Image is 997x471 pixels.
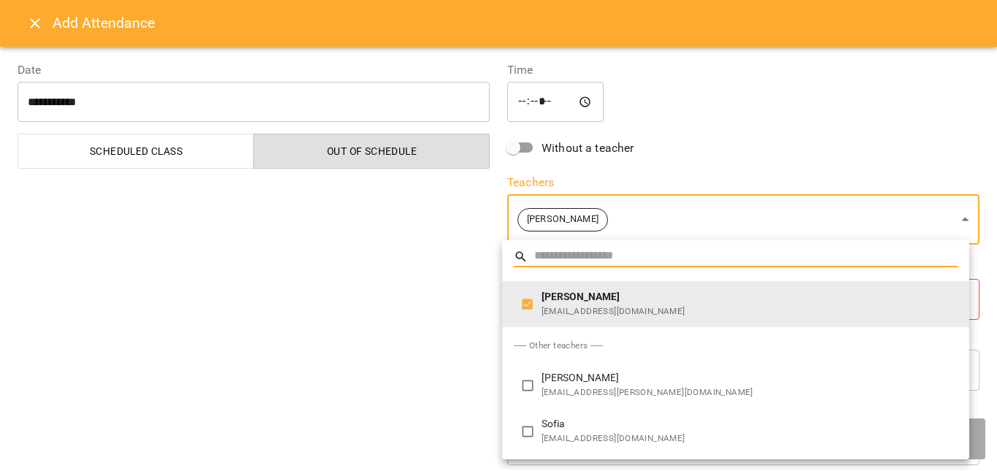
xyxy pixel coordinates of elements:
[514,340,603,351] span: ── Other teachers ──
[542,432,958,446] span: [EMAIL_ADDRESS][DOMAIN_NAME]
[542,417,958,432] span: Sofia
[542,386,958,400] span: [EMAIL_ADDRESS][PERSON_NAME][DOMAIN_NAME]
[542,290,958,305] span: [PERSON_NAME]
[542,371,958,386] span: [PERSON_NAME]
[542,305,958,319] span: [EMAIL_ADDRESS][DOMAIN_NAME]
